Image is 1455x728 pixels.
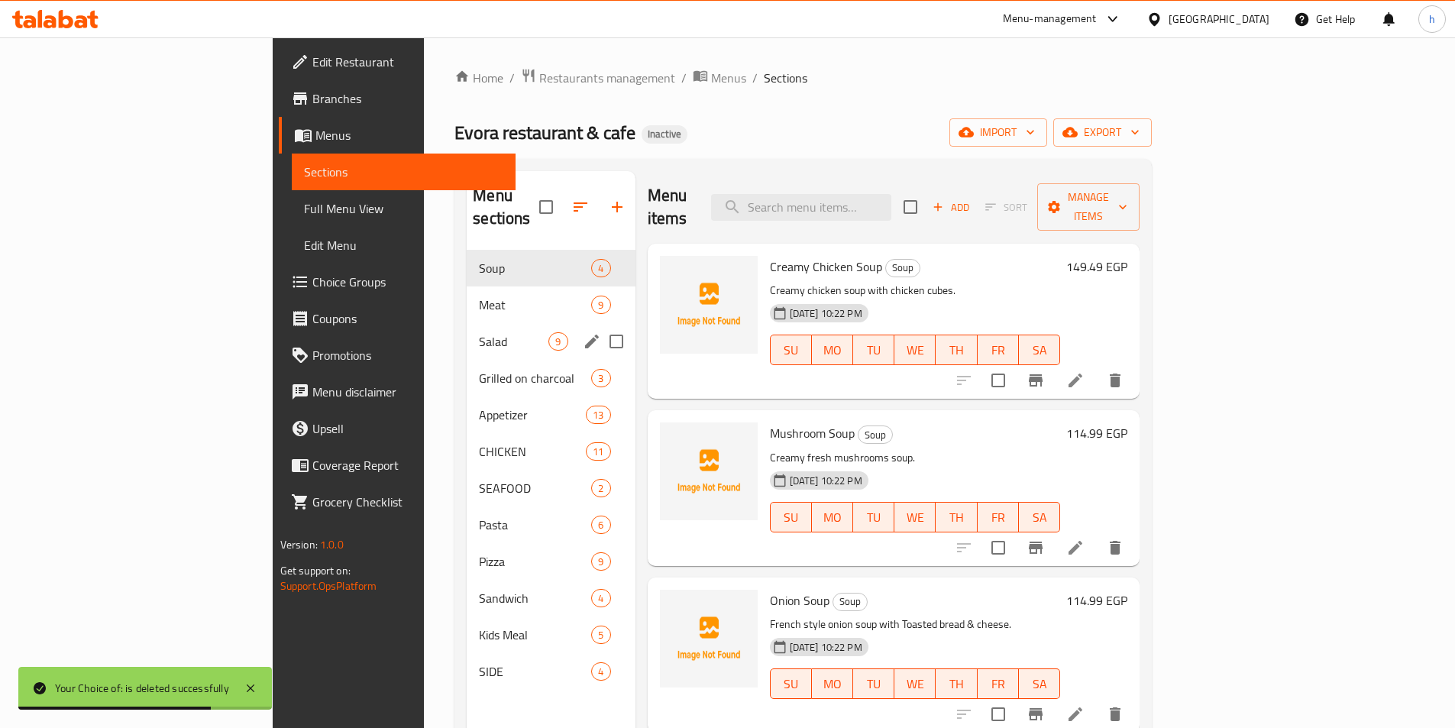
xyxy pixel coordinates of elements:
a: Menu disclaimer [279,374,516,410]
a: Edit menu item [1066,371,1085,390]
div: items [591,662,610,681]
h6: 149.49 EGP [1066,256,1127,277]
span: Coverage Report [312,456,503,474]
div: items [591,589,610,607]
span: [DATE] 10:22 PM [784,640,868,655]
a: Edit menu item [1066,705,1085,723]
a: Coverage Report [279,447,516,484]
button: SU [770,502,812,532]
button: Add section [599,189,635,225]
input: search [711,194,891,221]
button: Manage items [1037,183,1140,231]
button: TU [853,502,894,532]
span: FR [984,673,1013,695]
span: 4 [592,665,609,679]
span: Coupons [312,309,503,328]
span: Soup [858,426,892,444]
div: Grilled on charcoal3 [467,360,635,396]
div: Salad9edit [467,323,635,360]
a: Edit Restaurant [279,44,516,80]
div: Your Choice of: is deleted successfully [55,680,229,697]
span: Upsell [312,419,503,438]
button: TU [853,668,894,699]
span: Creamy Chicken Soup [770,255,882,278]
h2: Menu items [648,184,694,230]
span: Get support on: [280,561,351,581]
div: Meat9 [467,286,635,323]
a: Edit menu item [1066,539,1085,557]
a: Sections [292,154,516,190]
button: SA [1019,502,1060,532]
span: Meat [479,296,591,314]
span: Sandwich [479,589,591,607]
span: SA [1025,673,1054,695]
div: SIDE4 [467,653,635,690]
span: Sections [764,69,807,87]
span: Promotions [312,346,503,364]
span: WE [900,673,930,695]
button: FR [978,335,1019,365]
div: items [586,442,610,461]
span: TH [942,506,971,529]
span: Evora restaurant & cafe [454,115,635,150]
button: MO [812,502,853,532]
button: edit [580,330,603,353]
a: Menus [693,68,746,88]
span: TU [859,339,888,361]
div: [GEOGRAPHIC_DATA] [1169,11,1269,28]
span: 4 [592,261,609,276]
button: MO [812,335,853,365]
h6: 114.99 EGP [1066,422,1127,444]
div: SIDE [479,662,591,681]
nav: breadcrumb [454,68,1152,88]
span: Edit Restaurant [312,53,503,71]
a: Edit Menu [292,227,516,264]
span: 2 [592,481,609,496]
span: 9 [549,335,567,349]
span: MO [818,506,847,529]
div: Inactive [642,125,687,144]
span: FR [984,339,1013,361]
div: Pasta [479,516,591,534]
span: Pizza [479,552,591,571]
span: Branches [312,89,503,108]
span: Full Menu View [304,199,503,218]
span: SA [1025,339,1054,361]
img: Onion Soup [660,590,758,688]
button: TH [936,668,977,699]
span: Edit Menu [304,236,503,254]
a: Restaurants management [521,68,675,88]
button: SU [770,335,812,365]
div: Grilled on charcoal [479,369,591,387]
div: Soup4 [467,250,635,286]
span: 13 [587,408,609,422]
p: Creamy chicken soup with chicken cubes. [770,281,1061,300]
span: Select section [894,191,926,223]
span: Select section first [975,196,1037,219]
button: MO [812,668,853,699]
span: TU [859,673,888,695]
span: CHICKEN [479,442,586,461]
button: TU [853,335,894,365]
div: SEAFOOD2 [467,470,635,506]
li: / [752,69,758,87]
div: items [591,626,610,644]
div: Soup [885,259,920,277]
span: Soup [833,593,867,610]
span: SU [777,506,806,529]
span: Restaurants management [539,69,675,87]
button: SU [770,668,812,699]
span: Salad [479,332,548,351]
span: Kids Meal [479,626,591,644]
span: Menus [315,126,503,144]
nav: Menu sections [467,244,635,696]
div: Pasta6 [467,506,635,543]
span: Inactive [642,128,687,141]
span: 4 [592,591,609,606]
div: items [591,296,610,314]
